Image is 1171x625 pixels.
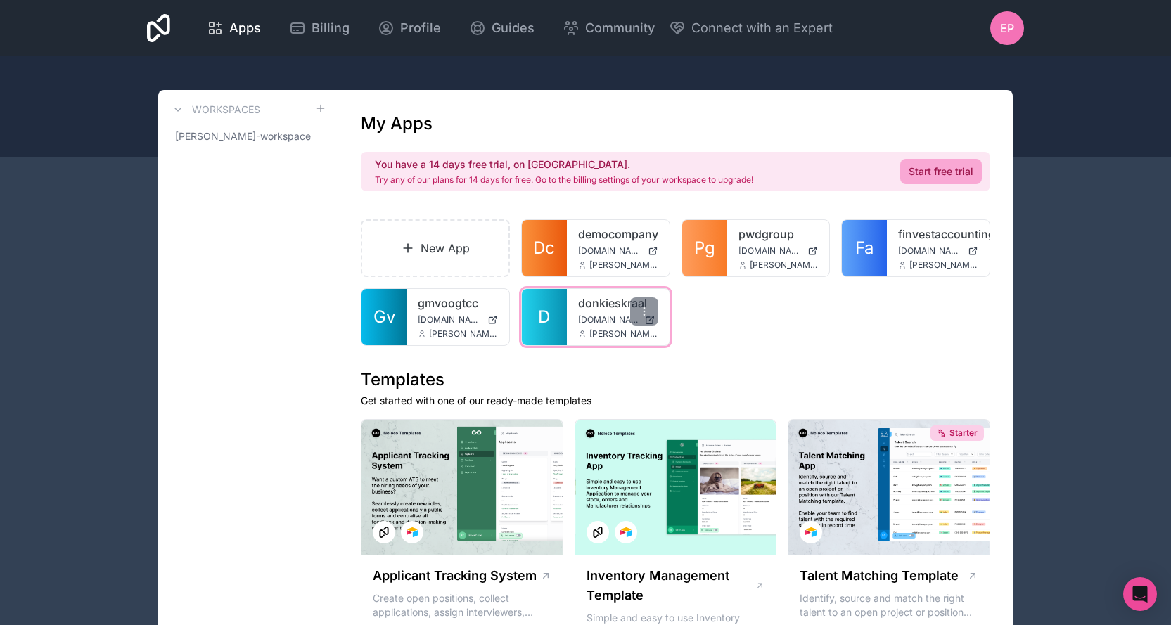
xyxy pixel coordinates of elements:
[492,18,535,38] span: Guides
[898,226,978,243] a: finvestaccounting
[538,306,550,328] span: D
[949,427,978,439] span: Starter
[373,591,551,619] p: Create open positions, collect applications, assign interviewers, centralise candidate feedback a...
[407,527,418,538] img: Airtable Logo
[373,306,395,328] span: Gv
[175,129,311,143] span: [PERSON_NAME]-workspace
[738,245,802,257] span: [DOMAIN_NAME]
[361,219,510,277] a: New App
[669,18,833,38] button: Connect with an Expert
[738,245,819,257] a: [DOMAIN_NAME]
[373,566,537,586] h1: Applicant Tracking System
[682,220,727,276] a: Pg
[578,245,658,257] a: [DOMAIN_NAME]
[278,13,361,44] a: Billing
[1123,577,1157,611] div: Open Intercom Messenger
[458,13,546,44] a: Guides
[192,103,260,117] h3: Workspaces
[522,289,567,345] a: D
[361,289,407,345] a: Gv
[578,314,658,326] a: [DOMAIN_NAME]
[551,13,666,44] a: Community
[898,245,978,257] a: [DOMAIN_NAME]
[800,566,959,586] h1: Talent Matching Template
[375,157,753,172] h2: You have a 14 days free trial, on [GEOGRAPHIC_DATA].
[375,174,753,186] p: Try any of our plans for 14 days for free. Go to the billing settings of your workspace to upgrade!
[578,314,639,326] span: [DOMAIN_NAME]
[587,566,755,605] h1: Inventory Management Template
[585,18,655,38] span: Community
[312,18,350,38] span: Billing
[418,314,498,326] a: [DOMAIN_NAME]
[855,237,874,259] span: Fa
[694,237,715,259] span: Pg
[169,124,326,149] a: [PERSON_NAME]-workspace
[429,328,498,340] span: [PERSON_NAME][EMAIL_ADDRESS][DOMAIN_NAME]
[418,295,498,311] a: gmvoogtcc
[578,295,658,311] a: donkieskraal
[898,245,962,257] span: [DOMAIN_NAME]
[900,159,982,184] a: Start free trial
[589,259,658,271] span: [PERSON_NAME][EMAIL_ADDRESS][DOMAIN_NAME]
[578,226,658,243] a: democompany
[750,259,819,271] span: [PERSON_NAME][EMAIL_ADDRESS][DOMAIN_NAME]
[366,13,452,44] a: Profile
[1000,20,1014,37] span: EP
[800,591,978,619] p: Identify, source and match the right talent to an open project or position with our Talent Matchi...
[533,237,555,259] span: Dc
[400,18,441,38] span: Profile
[909,259,978,271] span: [PERSON_NAME][EMAIL_ADDRESS][DOMAIN_NAME]
[196,13,272,44] a: Apps
[620,527,632,538] img: Airtable Logo
[361,394,990,408] p: Get started with one of our ready-made templates
[522,220,567,276] a: Dc
[169,101,260,118] a: Workspaces
[805,527,817,538] img: Airtable Logo
[691,18,833,38] span: Connect with an Expert
[229,18,261,38] span: Apps
[738,226,819,243] a: pwdgroup
[589,328,658,340] span: [PERSON_NAME][EMAIL_ADDRESS][DOMAIN_NAME]
[361,112,433,135] h1: My Apps
[361,368,990,391] h1: Templates
[578,245,642,257] span: [DOMAIN_NAME]
[842,220,887,276] a: Fa
[418,314,482,326] span: [DOMAIN_NAME]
